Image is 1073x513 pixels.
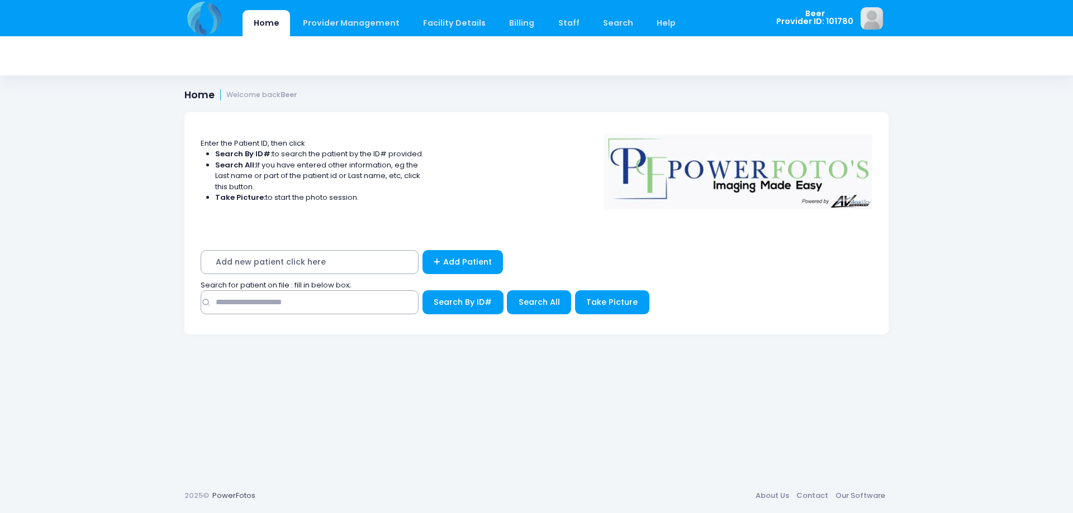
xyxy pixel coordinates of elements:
strong: Search By ID#: [215,148,272,159]
a: PowerFotos [212,490,255,501]
strong: Search All: [215,160,256,170]
span: 2025© [184,490,209,501]
button: Take Picture [575,290,649,314]
a: Facility Details [412,10,497,36]
li: If you have entered other information, eg the Last name or part of the patient id or Last name, e... [215,160,424,193]
strong: Beer [281,90,297,99]
a: Our Software [832,486,889,506]
a: Staff [547,10,590,36]
span: Search for patient on file : fill in below box; [201,280,351,290]
a: Home [243,10,290,36]
span: Search By ID# [434,296,492,308]
span: Search All [519,296,560,308]
a: About Us [752,486,792,506]
span: Enter the Patient ID, then click [201,138,305,148]
img: image [861,7,883,30]
button: Search All [507,290,571,314]
h1: Home [184,89,297,101]
img: Logo [599,127,878,209]
a: Help [646,10,687,36]
a: Search [592,10,644,36]
li: to start the photo session. [215,192,424,203]
a: Contact [792,486,832,506]
li: to search the patient by the ID# provided. [215,148,424,160]
span: Add new patient click here [201,250,419,274]
a: Provider Management [292,10,410,36]
strong: Take Picture: [215,192,265,203]
a: Add Patient [422,250,504,274]
a: Billing [498,10,545,36]
small: Welcome back [226,91,297,99]
span: Take Picture [586,296,638,308]
span: Beer Provider ID: 101780 [776,9,853,26]
button: Search By ID# [422,290,504,314]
